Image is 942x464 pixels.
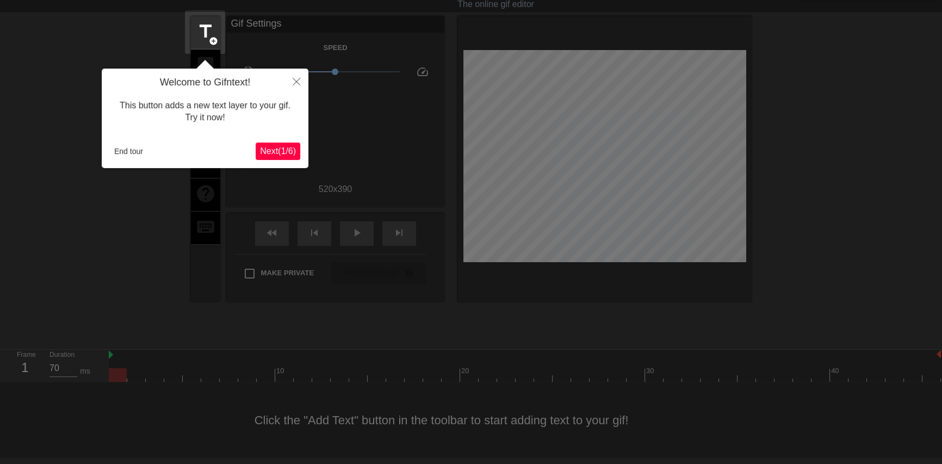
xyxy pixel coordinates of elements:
button: Close [284,69,308,94]
h4: Welcome to Gifntext! [110,77,300,89]
button: End tour [110,143,147,159]
div: This button adds a new text layer to your gif. Try it now! [110,89,300,135]
span: Next ( 1 / 6 ) [260,146,296,156]
button: Next [256,143,300,160]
